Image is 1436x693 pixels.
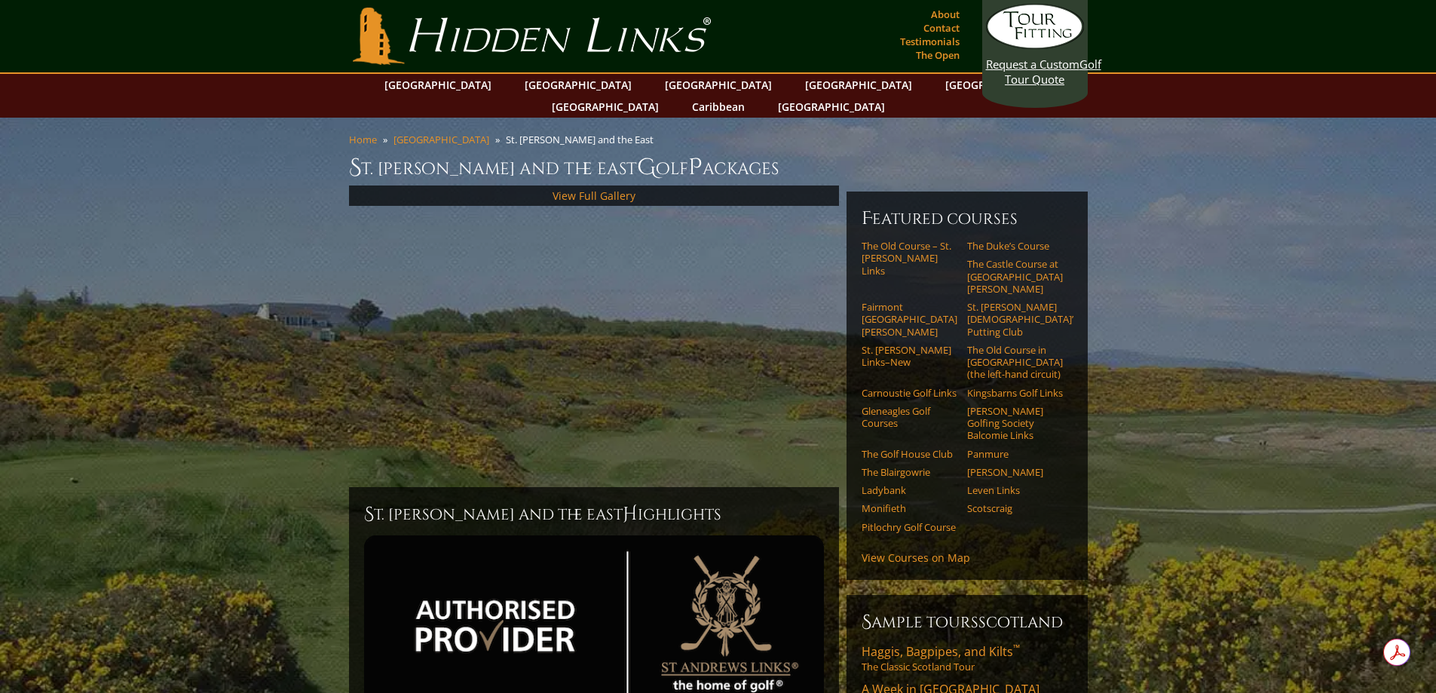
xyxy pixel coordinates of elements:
a: [GEOGRAPHIC_DATA] [938,74,1060,96]
a: The Duke’s Course [967,240,1063,252]
a: [GEOGRAPHIC_DATA] [798,74,920,96]
a: Carnoustie Golf Links [862,387,957,399]
li: St. [PERSON_NAME] and the East [506,133,660,146]
span: Haggis, Bagpipes, and Kilts [862,643,1020,660]
a: The Blairgowrie [862,466,957,478]
a: The Castle Course at [GEOGRAPHIC_DATA][PERSON_NAME] [967,258,1063,295]
a: [GEOGRAPHIC_DATA] [770,96,893,118]
a: Testimonials [896,31,963,52]
h6: Sample ToursScotland [862,610,1073,634]
a: [GEOGRAPHIC_DATA] [657,74,779,96]
a: Kingsbarns Golf Links [967,387,1063,399]
a: [GEOGRAPHIC_DATA] [377,74,499,96]
h1: St. [PERSON_NAME] and the East olf ackages [349,152,1088,182]
span: G [637,152,656,182]
a: Monifieth [862,502,957,514]
a: The Old Course – St. [PERSON_NAME] Links [862,240,957,277]
a: Caribbean [684,96,752,118]
a: Pitlochry Golf Course [862,521,957,533]
a: Gleneagles Golf Courses [862,405,957,430]
a: Ladybank [862,484,957,496]
a: Leven Links [967,484,1063,496]
span: Request a Custom [986,57,1079,72]
a: [PERSON_NAME] [967,466,1063,478]
span: H [623,502,638,526]
h2: St. [PERSON_NAME] and the East ighlights [364,502,824,526]
a: Home [349,133,377,146]
a: St. [PERSON_NAME] Links–New [862,344,957,369]
a: [GEOGRAPHIC_DATA] [393,133,489,146]
a: The Golf House Club [862,448,957,460]
sup: ™ [1013,642,1020,655]
a: Haggis, Bagpipes, and Kilts™The Classic Scotland Tour [862,643,1073,673]
a: Fairmont [GEOGRAPHIC_DATA][PERSON_NAME] [862,301,957,338]
a: View Courses on Map [862,550,970,565]
a: [GEOGRAPHIC_DATA] [517,74,639,96]
a: St. [PERSON_NAME] [DEMOGRAPHIC_DATA]’ Putting Club [967,301,1063,338]
a: Contact [920,17,963,38]
a: [GEOGRAPHIC_DATA] [544,96,666,118]
span: P [688,152,703,182]
a: View Full Gallery [553,189,635,203]
a: The Open [912,44,963,66]
a: About [927,4,963,25]
a: The Old Course in [GEOGRAPHIC_DATA] (the left-hand circuit) [967,344,1063,381]
h6: Featured Courses [862,207,1073,231]
a: Scotscraig [967,502,1063,514]
a: Request a CustomGolf Tour Quote [986,4,1084,87]
a: [PERSON_NAME] Golfing Society Balcomie Links [967,405,1063,442]
a: Panmure [967,448,1063,460]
